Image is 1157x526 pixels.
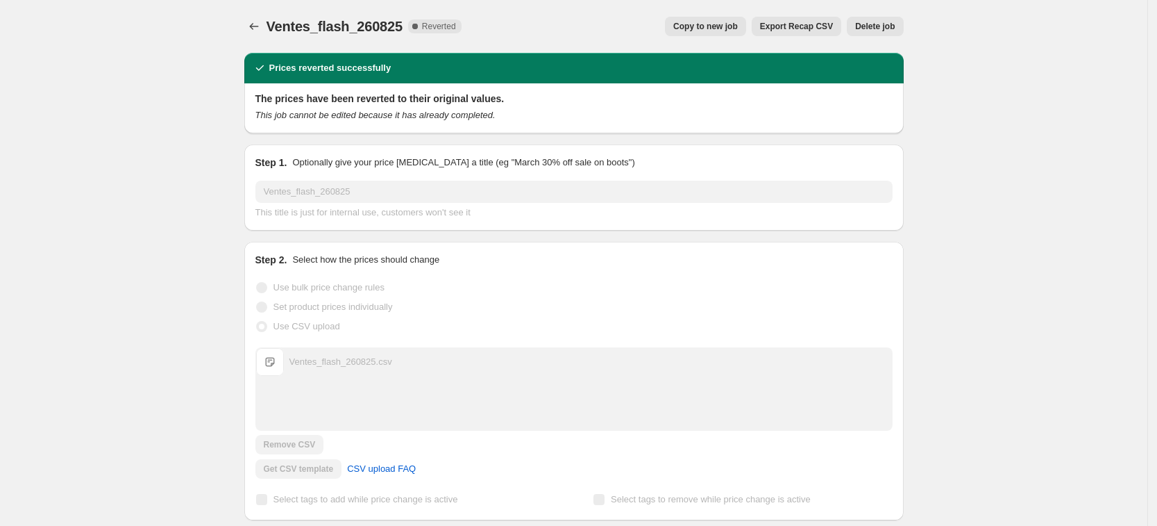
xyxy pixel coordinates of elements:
p: Optionally give your price [MEDICAL_DATA] a title (eg "March 30% off sale on boots") [292,156,634,170]
h2: The prices have been reverted to their original values. [255,92,893,106]
span: Delete job [855,21,895,32]
button: Price change jobs [244,17,264,36]
p: Select how the prices should change [292,253,439,267]
span: Select tags to remove while price change is active [611,494,811,504]
i: This job cannot be edited because it has already completed. [255,110,496,120]
h2: Prices reverted successfully [269,61,391,75]
h2: Step 1. [255,156,287,170]
span: Use CSV upload [273,321,340,331]
span: This title is just for internal use, customers won't see it [255,207,471,217]
span: Ventes_flash_260825 [267,19,403,34]
span: Select tags to add while price change is active [273,494,458,504]
button: Copy to new job [665,17,746,36]
span: Use bulk price change rules [273,282,385,293]
a: CSV upload FAQ [339,458,424,480]
h2: Step 2. [255,253,287,267]
span: Reverted [422,21,456,32]
input: 30% off holiday sale [255,181,893,203]
span: Copy to new job [673,21,738,32]
span: CSV upload FAQ [347,462,416,476]
span: Set product prices individually [273,302,393,312]
button: Delete job [847,17,903,36]
button: Export Recap CSV [752,17,841,36]
div: Ventes_flash_260825.csv [289,355,392,369]
span: Export Recap CSV [760,21,833,32]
